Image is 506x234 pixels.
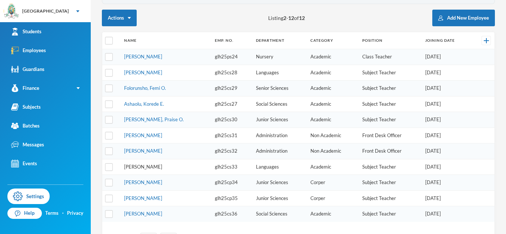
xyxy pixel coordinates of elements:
[11,141,44,149] div: Messages
[299,15,305,21] b: 12
[4,4,19,19] img: logo
[307,49,359,65] td: Academic
[422,32,472,49] th: Joining Date
[422,49,472,65] td: [DATE]
[124,85,166,91] a: Folorunsho, Femi O.
[307,112,359,128] td: Academic
[102,10,137,26] button: Actions
[124,164,162,170] a: [PERSON_NAME]
[432,10,495,26] button: Add New Employee
[11,160,37,167] div: Events
[11,103,41,111] div: Subjects
[252,96,306,112] td: Social Sciences
[422,175,472,191] td: [DATE]
[484,38,489,43] img: +
[359,190,422,206] td: Subject Teacher
[359,159,422,175] td: Subject Teacher
[211,159,252,175] td: glh25cs33
[422,96,472,112] td: [DATE]
[7,189,50,204] a: Settings
[422,159,472,175] td: [DATE]
[22,8,69,14] div: [GEOGRAPHIC_DATA]
[252,206,306,222] td: Social Sciences
[422,128,472,143] td: [DATE]
[359,49,422,65] td: Class Teacher
[252,143,306,159] td: Administration
[211,96,252,112] td: glh25cs27
[307,96,359,112] td: Academic
[252,190,306,206] td: Junior Sciences
[359,32,422,49] th: Position
[11,84,39,92] div: Finance
[307,206,359,222] td: Academic
[252,49,306,65] td: Nursery
[307,65,359,81] td: Academic
[45,210,59,217] a: Terms
[268,14,305,22] span: Listing - of
[359,81,422,96] td: Subject Teacher
[211,112,252,128] td: glh25cs30
[124,211,162,217] a: [PERSON_NAME]
[124,179,162,185] a: [PERSON_NAME]
[422,206,472,222] td: [DATE]
[211,65,252,81] td: glh25cs28
[359,96,422,112] td: Subject Teacher
[359,65,422,81] td: Subject Teacher
[11,122,40,130] div: Batches
[62,210,64,217] div: ·
[11,65,44,73] div: Guardians
[288,15,294,21] b: 12
[252,159,306,175] td: Languages
[359,112,422,128] td: Subject Teacher
[124,101,164,107] a: Ashaolu, Korede E.
[307,128,359,143] td: Non Academic
[307,175,359,191] td: Corper
[359,143,422,159] td: Front Desk Officer
[124,54,162,60] a: [PERSON_NAME]
[124,195,162,201] a: [PERSON_NAME]
[252,128,306,143] td: Administration
[252,32,306,49] th: Department
[359,175,422,191] td: Subject Teacher
[120,32,211,49] th: Name
[422,143,472,159] td: [DATE]
[211,81,252,96] td: glh25cs29
[307,81,359,96] td: Academic
[124,148,162,154] a: [PERSON_NAME]
[211,206,252,222] td: glh25cs36
[307,32,359,49] th: Category
[307,190,359,206] td: Corper
[359,206,422,222] td: Subject Teacher
[211,190,252,206] td: glh25cp35
[11,47,46,54] div: Employees
[124,116,184,122] a: [PERSON_NAME], Praise O.
[211,49,252,65] td: glh25ps24
[252,112,306,128] td: Junior Sciences
[124,69,162,75] a: [PERSON_NAME]
[422,81,472,96] td: [DATE]
[307,143,359,159] td: Non Academic
[7,208,42,219] a: Help
[211,175,252,191] td: glh25cp34
[124,132,162,138] a: [PERSON_NAME]
[211,32,252,49] th: Emp. No.
[211,143,252,159] td: glh25cs32
[359,128,422,143] td: Front Desk Officer
[252,175,306,191] td: Junior Sciences
[422,112,472,128] td: [DATE]
[11,28,41,35] div: Students
[283,15,286,21] b: 2
[422,65,472,81] td: [DATE]
[211,128,252,143] td: glh25cs31
[252,65,306,81] td: Languages
[67,210,83,217] a: Privacy
[307,159,359,175] td: Academic
[252,81,306,96] td: Senior Sciences
[422,190,472,206] td: [DATE]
